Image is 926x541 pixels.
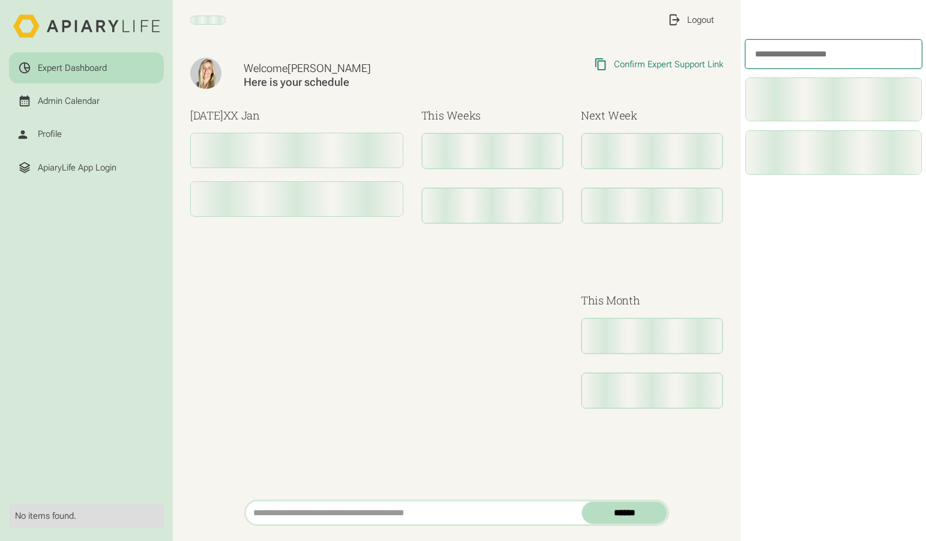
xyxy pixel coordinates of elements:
div: Admin Calendar [38,95,100,106]
a: ApiaryLife App Login [9,152,164,183]
h3: Next Week [581,107,723,124]
a: Admin Calendar [9,85,164,116]
span: XX Jan [223,108,260,122]
div: ApiaryLife App Login [38,162,116,173]
a: Profile [9,119,164,150]
div: Confirm Expert Support Link [614,59,723,70]
a: Expert Dashboard [9,52,164,83]
div: Profile [38,128,62,139]
h3: [DATE] [190,107,403,124]
div: Here is your schedule [244,76,481,89]
h3: This Month [581,292,723,309]
div: No items found. [15,510,158,521]
div: Welcome [244,62,481,76]
a: Logout [658,4,723,35]
span: [PERSON_NAME] [287,62,371,75]
div: Logout [687,14,714,25]
div: Expert Dashboard [38,62,107,73]
h3: This Weeks [421,107,564,124]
